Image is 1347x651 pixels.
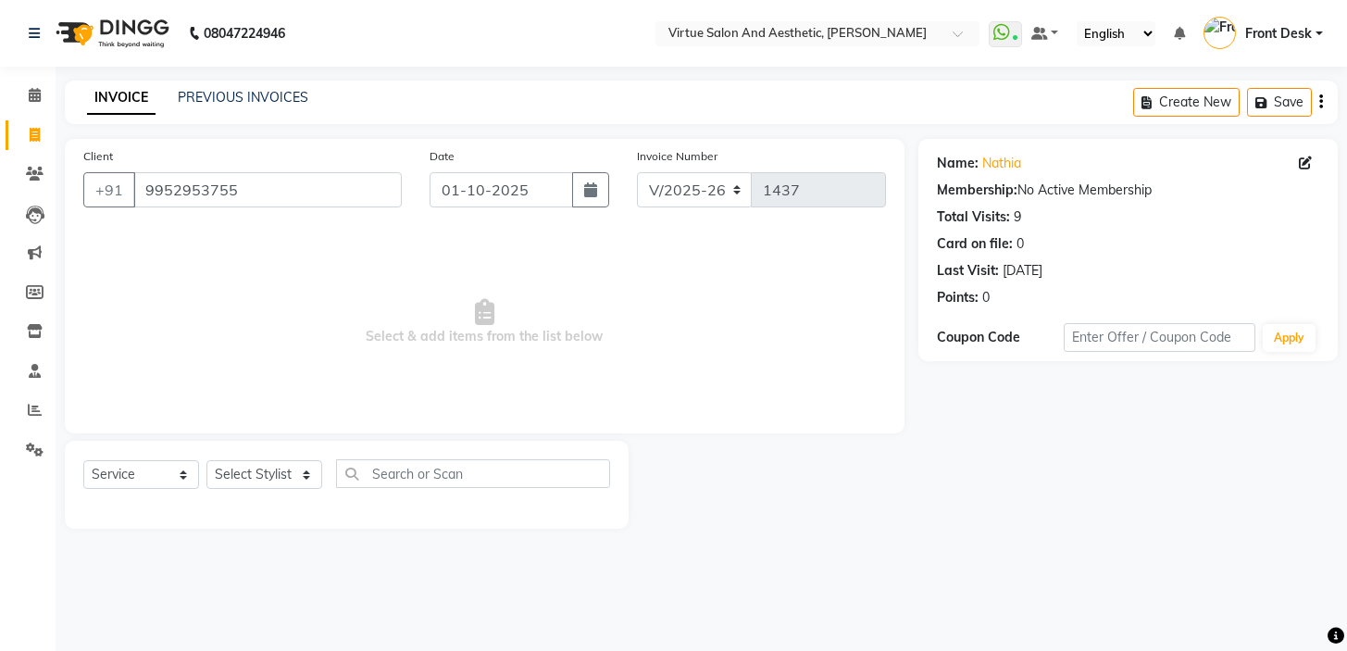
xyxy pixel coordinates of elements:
[937,181,1017,200] div: Membership:
[1133,88,1240,117] button: Create New
[430,148,455,165] label: Date
[1245,24,1312,44] span: Front Desk
[637,148,717,165] label: Invoice Number
[982,154,1021,173] a: Nathia
[937,234,1013,254] div: Card on file:
[83,172,135,207] button: +91
[937,154,979,173] div: Name:
[1204,17,1236,49] img: Front Desk
[937,181,1319,200] div: No Active Membership
[982,288,990,307] div: 0
[1014,207,1021,227] div: 9
[178,89,308,106] a: PREVIOUS INVOICES
[937,207,1010,227] div: Total Visits:
[1016,234,1024,254] div: 0
[1064,323,1255,352] input: Enter Offer / Coupon Code
[83,148,113,165] label: Client
[1263,324,1316,352] button: Apply
[133,172,402,207] input: Search by Name/Mobile/Email/Code
[937,288,979,307] div: Points:
[937,328,1065,347] div: Coupon Code
[1003,261,1042,281] div: [DATE]
[47,7,174,59] img: logo
[204,7,285,59] b: 08047224946
[336,459,610,488] input: Search or Scan
[1247,88,1312,117] button: Save
[83,230,886,415] span: Select & add items from the list below
[87,81,156,115] a: INVOICE
[937,261,999,281] div: Last Visit:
